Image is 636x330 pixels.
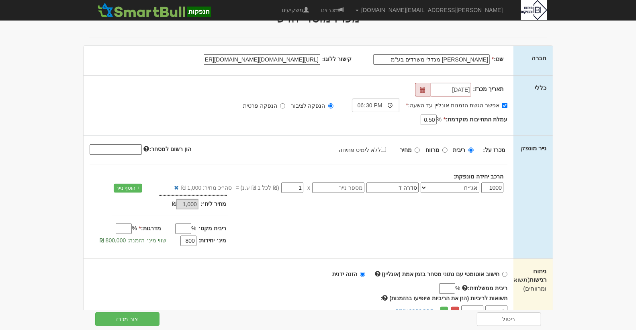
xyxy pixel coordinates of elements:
a: - [451,307,459,316]
button: צור מכרז [95,312,160,326]
label: ריבית ממשלתית: [462,284,508,292]
label: מדרגות: [139,224,161,232]
label: קישור ללוגו: [322,55,352,63]
input: מחיר [415,148,420,153]
a: + הוסף נייר [114,184,142,193]
label: חברה [532,54,547,62]
label: ללא לימיט פתיחה [339,145,394,154]
span: % [455,284,460,292]
label: עמלת התחייבות מוקדמת: [444,115,507,123]
label: שם: [492,55,503,63]
label: נייר מונפק [521,144,546,152]
a: הוסף מספר שורות... [389,306,436,315]
input: ריבית [468,148,474,153]
strong: הרכב יחידה מונפקת: [454,173,503,180]
input: הזנה ידנית [360,272,365,277]
input: הנפקה לציבור [328,103,333,109]
label: מינ׳ יחידות: [198,236,227,244]
a: ביטול [477,312,541,326]
input: ללא לימיט פתיחה [381,147,386,152]
span: תשואות לריביות (הזן את הריביות שיופיעו בהזמנות) [390,295,508,301]
span: (₪ לכל 1 ₪ ע.נ) [239,184,279,192]
a: + [440,307,448,316]
label: הון רשום למסחר: [144,145,191,153]
img: SmartBull Logo [95,2,213,18]
strong: הזנה ידנית [332,271,357,277]
input: מספר נייר [312,182,364,193]
span: % [132,224,137,232]
label: כללי [535,84,547,92]
input: הנפקה פרטית [280,103,285,109]
span: x [307,184,310,192]
input: מרווח [442,148,448,153]
input: לימיט [485,305,507,316]
span: % [437,115,442,123]
label: הנפקה לציבור [291,102,333,110]
label: אפשר הגשת הזמנות אונליין עד השעה: [406,101,507,109]
input: מחיר * [281,182,303,193]
label: : [380,294,507,302]
span: % [191,224,196,232]
span: שווי מינ׳ הזמנה: 800,000 ₪ [100,237,166,244]
input: תשואה [461,305,483,316]
span: = [236,184,239,192]
span: סה״כ מחיר: 1,000 ₪ [181,184,232,192]
label: מחיר ליח׳: [200,200,227,208]
input: אפשר הגשת הזמנות אונליין עד השעה:* [502,103,507,108]
strong: ריבית [453,147,466,153]
input: חישוב אוטומטי עם נתוני מסחר בזמן אמת (אונליין) [502,272,507,277]
strong: מכרז על: [483,147,506,153]
strong: מחיר [400,147,412,153]
label: ניתוח רגישות [519,267,546,293]
input: כמות [481,182,503,193]
label: תאריך מכרז: [473,85,504,93]
span: (תשואות ומרווחים) [508,276,547,291]
strong: מרווח [425,147,440,153]
strong: חישוב אוטומטי עם נתוני מסחר בזמן אמת (אונליין) [382,271,500,277]
div: ₪ [138,200,200,209]
input: שם הסדרה * [366,182,419,193]
label: הנפקה פרטית [243,102,285,110]
label: ריבית מקס׳ [198,224,227,232]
